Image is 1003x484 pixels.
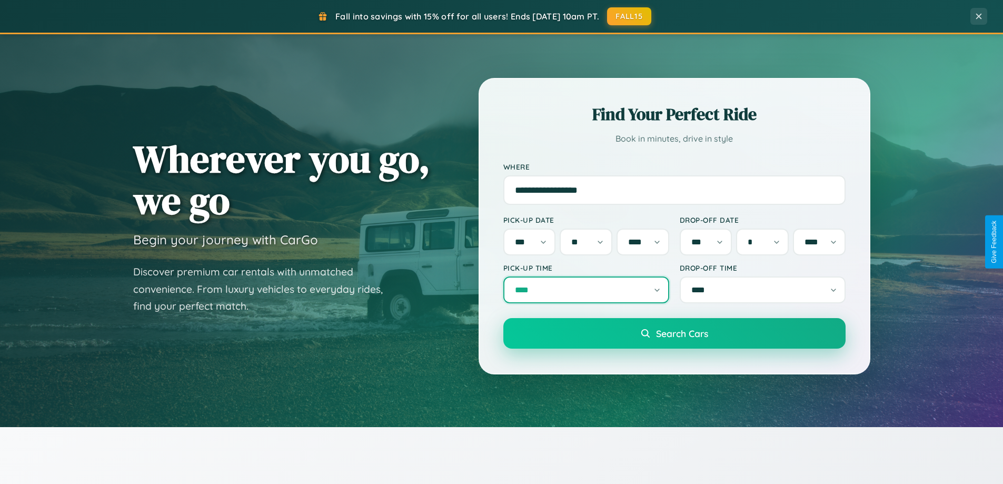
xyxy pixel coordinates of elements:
button: Search Cars [503,318,846,349]
label: Drop-off Date [680,215,846,224]
p: Book in minutes, drive in style [503,131,846,146]
label: Drop-off Time [680,263,846,272]
h1: Wherever you go, we go [133,138,430,221]
p: Discover premium car rentals with unmatched convenience. From luxury vehicles to everyday rides, ... [133,263,396,315]
button: FALL15 [607,7,651,25]
span: Search Cars [656,328,708,339]
h3: Begin your journey with CarGo [133,232,318,248]
div: Give Feedback [990,221,998,263]
h2: Find Your Perfect Ride [503,103,846,126]
label: Where [503,162,846,171]
span: Fall into savings with 15% off for all users! Ends [DATE] 10am PT. [335,11,599,22]
label: Pick-up Date [503,215,669,224]
label: Pick-up Time [503,263,669,272]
